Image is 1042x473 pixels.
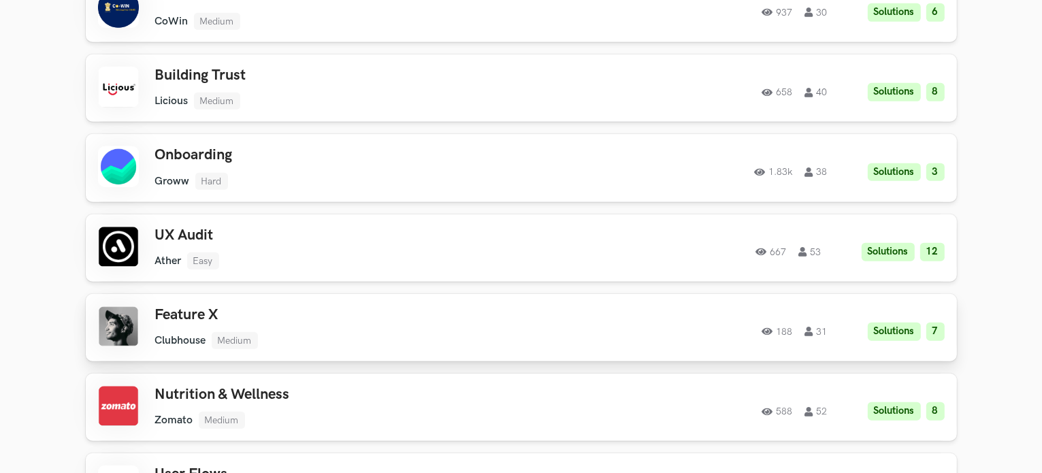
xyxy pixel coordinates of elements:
span: 53 [799,247,821,257]
li: CoWin [155,15,189,28]
a: Feature X Clubhouse Medium 188 31 Solutions 7 [86,294,957,361]
span: 40 [805,88,828,97]
li: Solutions [868,402,921,421]
li: 12 [920,243,945,261]
span: 52 [805,407,828,417]
li: 6 [926,3,945,22]
li: Ather [155,255,182,267]
a: UX Audit Ather Easy 667 53 Solutions 12 [86,214,957,282]
span: 1.83k [755,167,793,177]
span: 937 [762,7,793,17]
h3: Onboarding [155,146,542,164]
h3: Nutrition & Wellness [155,386,542,404]
span: 188 [762,327,793,336]
a: OnboardingGrowwHard1.83k38Solutions3 [86,134,957,201]
a: Building TrustLiciousMedium65840Solutions8 [86,54,957,122]
li: Solutions [868,323,921,341]
li: Easy [187,252,219,270]
span: 667 [756,247,787,257]
li: 3 [926,163,945,182]
h3: Feature X [155,306,542,324]
h3: UX Audit [155,227,542,244]
li: Hard [195,173,228,190]
li: Medium [194,13,240,30]
span: 658 [762,88,793,97]
h3: Building Trust [155,67,542,84]
li: Solutions [868,83,921,101]
a: Nutrition & Wellness Zomato Medium 588 52 Solutions 8 [86,374,957,441]
li: Solutions [868,3,921,22]
li: Clubhouse [155,334,206,347]
li: Solutions [862,243,915,261]
li: Groww [155,175,190,188]
span: 38 [805,167,828,177]
li: Solutions [868,163,921,182]
span: 588 [762,407,793,417]
li: Licious [155,95,189,108]
span: 30 [805,7,828,17]
li: 7 [926,323,945,341]
li: 8 [926,402,945,421]
li: Zomato [155,414,193,427]
li: Medium [194,93,240,110]
li: Medium [212,332,258,349]
li: Medium [199,412,245,429]
li: 8 [926,83,945,101]
span: 31 [805,327,828,336]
